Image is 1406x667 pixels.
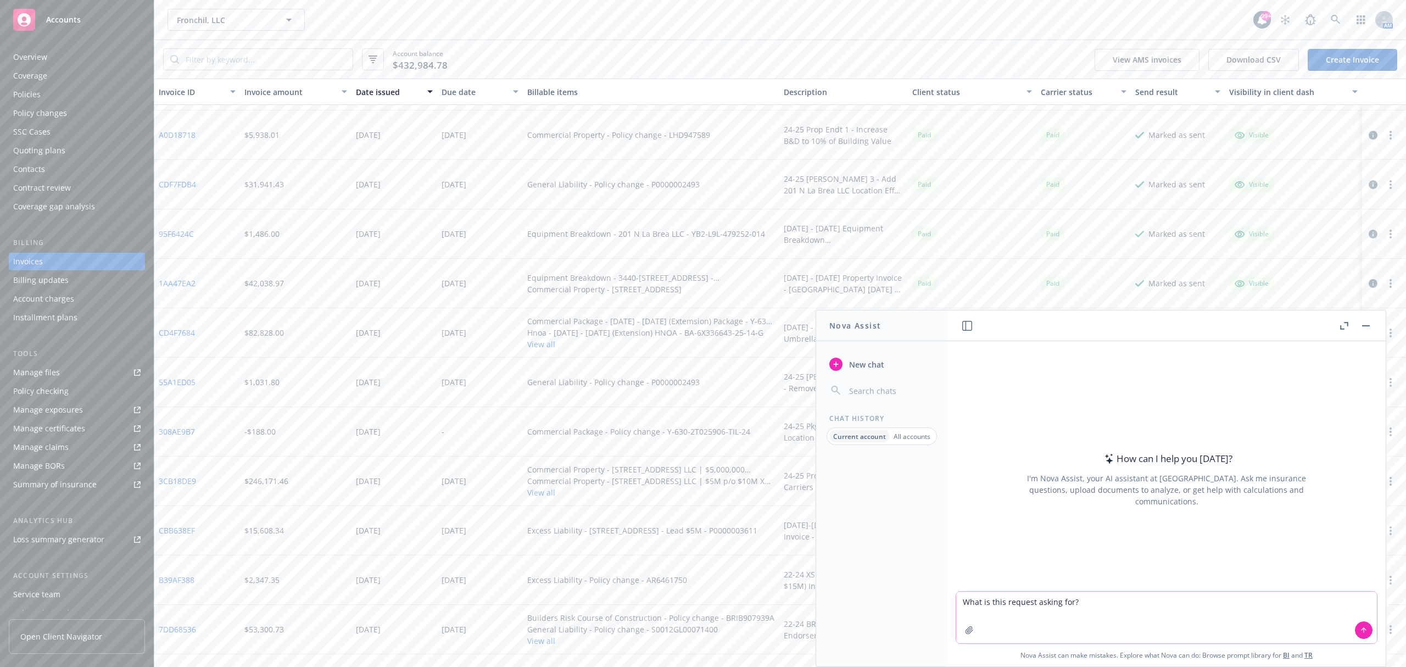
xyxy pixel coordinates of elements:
[442,86,506,98] div: Due date
[1041,86,1114,98] div: Carrier status
[9,401,145,419] a: Manage exposures
[356,475,381,487] div: [DATE]
[527,635,774,647] button: View all
[1041,177,1065,191] div: Paid
[784,124,903,147] div: 24-25 Prop Endt 1 - Increase B&D to 10% of Building Value
[9,48,145,66] a: Overview
[952,644,1381,666] span: Nova Assist can make mistakes. Explore what Nova can do: Browse prompt library for and
[829,320,881,331] h1: Nova Assist
[784,223,903,246] div: [DATE] - [DATE] Equipment Breakdown ([GEOGRAPHIC_DATA]) - Liberty Mutual
[1135,86,1209,98] div: Send result
[393,58,448,73] span: $432,984.78
[1041,276,1065,290] span: Paid
[912,177,936,191] div: Paid
[20,631,102,642] span: Open Client Navigator
[1299,9,1321,31] a: Report a Bug
[523,79,780,105] button: Billable items
[159,228,194,240] a: 95F6424C
[9,179,145,197] a: Contract review
[159,426,195,437] a: 308AE9B7
[816,414,947,423] div: Chat History
[912,276,936,290] div: Paid
[784,420,903,443] div: 24-25 Pkg Endt 2 - Delete Location No. 28 ([STREET_ADDRESS][PERSON_NAME]) Eff [DATE]
[442,277,466,289] div: [DATE]
[1148,129,1205,141] div: Marked as sent
[244,525,284,536] div: $15,608.34
[13,382,69,400] div: Policy checking
[170,55,179,64] svg: Search
[13,420,85,437] div: Manage certificates
[244,129,280,141] div: $5,938.01
[1261,11,1271,21] div: 99+
[1041,128,1065,142] span: Paid
[9,160,145,178] a: Contacts
[825,354,939,374] button: New chat
[779,79,908,105] button: Description
[527,574,687,586] div: Excess Liability - Policy change - AR6461750
[13,160,45,178] div: Contacts
[784,569,903,592] div: 22-24 XS Liab Endt 3 ($5M x $15M) Invoice - Colony - Extension to [DATE]
[784,272,903,295] div: [DATE] - [DATE] Property Invoice - [GEOGRAPHIC_DATA] [DATE] - [DATE] Equipment Breakdown Invoice ...
[1041,227,1065,241] span: Paid
[527,315,775,327] div: Commercial Package - [DATE] - [DATE] (Extemsion) Package - Y-630-2T025906-TIL-25
[13,438,69,456] div: Manage claims
[527,129,710,141] div: Commercial Property - Policy change - LHD947589
[240,79,351,105] button: Invoice amount
[356,86,421,98] div: Date issued
[442,129,466,141] div: [DATE]
[13,290,74,308] div: Account charges
[356,179,381,190] div: [DATE]
[244,376,280,388] div: $1,031.80
[908,79,1036,105] button: Client status
[784,618,903,641] div: 22-24 BR, XS, GL, PLL Endorsements - Extension to [DATE]
[784,173,903,196] div: 24-25 [PERSON_NAME] 3 - Add 201 N La Brea LLC Location Eff [DATE]
[1304,651,1313,660] a: TR
[244,624,284,635] div: $53,300.73
[244,179,284,190] div: $31,941.43
[9,476,145,493] a: Summary of insurance
[159,129,196,141] a: A0D18718
[1012,473,1321,507] div: I'm Nova Assist, your AI assistant at [GEOGRAPHIC_DATA]. Ask me insurance questions, upload docum...
[1283,651,1290,660] a: BI
[1225,79,1362,105] button: Visibility in client dash
[9,420,145,437] a: Manage certificates
[9,309,145,326] a: Installment plans
[1208,49,1299,71] button: Download CSV
[13,457,65,475] div: Manage BORs
[442,574,466,586] div: [DATE]
[527,612,774,624] div: Builders Risk Course of Construction - Policy change - BRIB907939A
[527,525,757,536] div: Excess Liability - [STREET_ADDRESS] - Lead $5M - P0000003611
[46,15,81,24] span: Accounts
[159,179,196,190] a: CDF7FDB4
[9,586,145,603] a: Service team
[912,227,936,241] div: Paid
[13,104,67,122] div: Policy changes
[442,525,466,536] div: [DATE]
[527,624,774,635] div: General Liability - Policy change - S0012GL00071400
[1131,79,1225,105] button: Send result
[784,371,903,394] div: 24-25 [PERSON_NAME] 2 Invoice - Remove Absolute Firearms Hazards Exclusion
[13,67,47,85] div: Coverage
[437,79,523,105] button: Due date
[9,86,145,103] a: Policies
[784,519,903,542] div: [DATE]-[DATE] Excess $5M Invoice - [PERSON_NAME] River
[1148,179,1205,190] div: Marked as sent
[527,475,775,487] div: Commercial Property - [STREET_ADDRESS] LLC | $5M p/o $10M X $10M - 88X2300339-00
[168,9,305,31] button: Fronchil, LLC
[527,426,750,437] div: Commercial Package - Policy change - Y-630-2T025906-TIL-24
[784,86,903,98] div: Description
[527,179,700,190] div: General Liability - Policy change - P0000002493
[1235,130,1269,140] div: Visible
[179,49,353,70] input: Filter by keyword...
[527,338,775,350] button: View all
[356,376,381,388] div: [DATE]
[13,198,95,215] div: Coverage gap analysis
[1308,49,1397,71] a: Create Invoice
[13,179,71,197] div: Contract review
[9,531,145,548] a: Loss summary generator
[442,426,444,437] div: -
[159,475,196,487] a: 3CB18DE9
[1036,79,1131,105] button: Carrier status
